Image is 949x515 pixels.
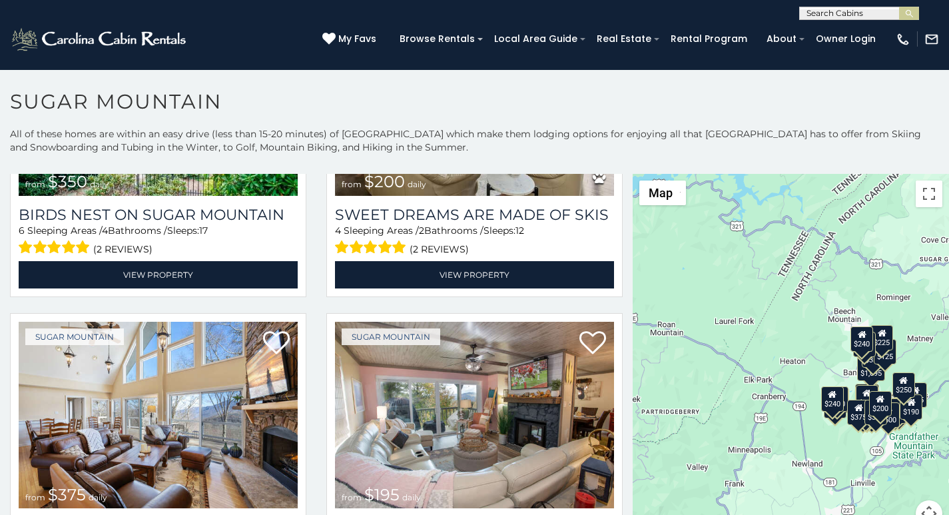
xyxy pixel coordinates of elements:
span: daily [408,179,426,189]
img: White-1-2.png [10,26,190,53]
button: Change map style [639,181,686,205]
span: $195 [364,485,400,504]
div: $170 [852,332,875,357]
div: $155 [904,382,926,408]
a: About [760,29,803,49]
a: View Property [335,261,614,288]
span: daily [402,492,421,502]
img: mail-regular-white.png [924,32,939,47]
a: Skyleaf on Sugar from $195 daily [335,322,614,509]
span: from [342,179,362,189]
span: 2 [419,225,424,237]
span: 4 [335,225,341,237]
span: (2 reviews) [93,241,153,258]
a: Little Sugar Haven from $375 daily [19,322,298,509]
span: 6 [19,225,25,237]
div: $350 [864,400,887,425]
div: $225 [870,325,893,350]
span: $350 [48,172,87,191]
div: $195 [883,398,906,424]
span: from [25,492,45,502]
span: $200 [364,172,405,191]
span: $375 [48,485,86,504]
a: Local Area Guide [487,29,584,49]
div: Sleeping Areas / Bathrooms / Sleeps: [335,224,614,258]
div: Sleeping Areas / Bathrooms / Sleeps: [19,224,298,258]
span: from [25,179,45,189]
span: from [342,492,362,502]
span: (2 reviews) [410,241,469,258]
a: My Favs [322,32,380,47]
div: $250 [892,372,914,398]
a: Birds Nest On Sugar Mountain [19,206,298,224]
img: Little Sugar Haven [19,322,298,509]
button: Toggle fullscreen view [916,181,942,207]
a: Sugar Mountain [342,328,440,345]
div: $375 [847,400,870,425]
div: $190 [900,394,922,420]
span: 17 [199,225,208,237]
span: 12 [515,225,524,237]
img: phone-regular-white.png [896,32,910,47]
span: daily [90,179,109,189]
a: Sugar Mountain [25,328,124,345]
div: $125 [873,339,896,364]
img: Skyleaf on Sugar [335,322,614,509]
div: $300 [855,385,878,410]
div: $240 [850,326,873,352]
span: My Favs [338,32,376,46]
span: 4 [102,225,108,237]
a: Rental Program [664,29,754,49]
div: $190 [854,384,877,409]
a: Browse Rentals [393,29,481,49]
div: $240 [820,386,843,412]
a: Real Estate [590,29,658,49]
span: Map [649,186,673,200]
div: $1,095 [856,356,884,381]
a: Add to favorites [263,330,290,358]
a: Add to favorites [579,330,606,358]
a: Owner Login [809,29,882,49]
div: $200 [868,391,891,416]
a: Sweet Dreams Are Made Of Skis [335,206,614,224]
a: View Property [19,261,298,288]
span: daily [89,492,107,502]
